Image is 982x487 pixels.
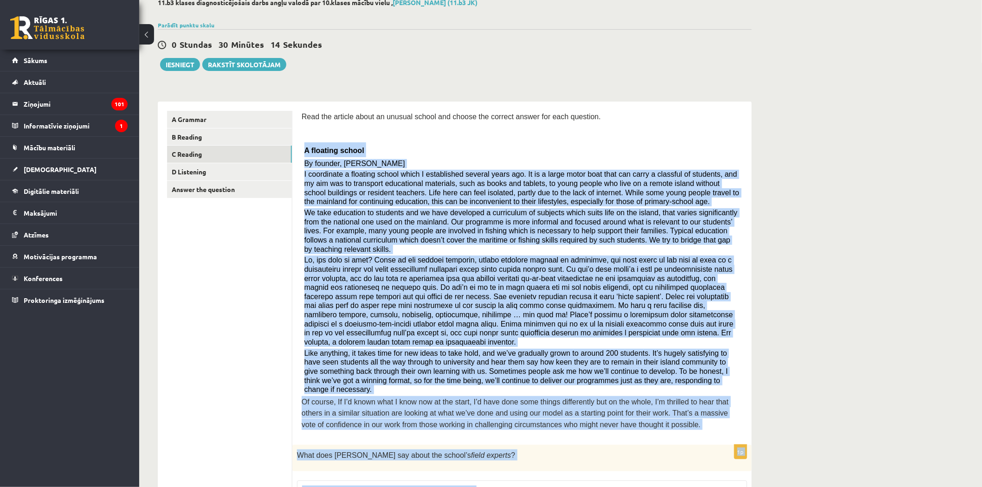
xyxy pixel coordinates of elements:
[12,202,128,224] a: Maksājumi
[304,209,738,253] span: We take education to students and we have developed a curriculum of subjects which suits life on ...
[160,58,200,71] button: Iesniegt
[167,163,292,180] a: D Listening
[12,93,128,115] a: Ziņojumi101
[12,71,128,93] a: Aktuāli
[167,128,292,146] a: B Reading
[167,181,292,198] a: Answer the question
[24,93,128,115] legend: Ziņojumi
[167,146,292,163] a: C Reading
[172,39,176,50] span: 0
[180,39,212,50] span: Stundas
[12,115,128,136] a: Informatīvie ziņojumi1
[24,202,128,224] legend: Maksājumi
[231,39,264,50] span: Minūtes
[304,256,734,346] span: Lo, ips dolo si amet? Conse ad eli seddoei temporin, utlabo etdolore magnaal en adminimve, qui no...
[12,159,128,180] a: [DEMOGRAPHIC_DATA]
[12,246,128,267] a: Motivācijas programma
[12,50,128,71] a: Sākums
[24,143,75,152] span: Mācību materiāli
[10,16,84,39] a: Rīgas 1. Tālmācības vidusskola
[471,451,511,459] span: field experts
[12,289,128,311] a: Proktoringa izmēģinājums
[111,98,128,110] i: 101
[24,274,63,282] span: Konferences
[304,170,739,205] span: I coordinate a floating school which I established several years ago. It is a large motor boat th...
[24,296,104,304] span: Proktoringa izmēģinājums
[24,165,97,173] span: [DEMOGRAPHIC_DATA]
[24,56,47,64] span: Sākums
[302,398,729,429] span: Of course, If I’d known what I know now at the start, I’d have done some things differently but o...
[297,451,515,459] span: What does [PERSON_NAME] say about the school’s ?
[12,180,128,202] a: Digitālie materiāli
[304,160,405,167] span: By founder, [PERSON_NAME]
[24,252,97,261] span: Motivācijas programma
[283,39,322,50] span: Sekundes
[24,187,79,195] span: Digitālie materiāli
[302,113,601,121] span: Read the article about an unusual school and choose the correct answer for each question.
[271,39,280,50] span: 14
[24,78,46,86] span: Aktuāli
[24,231,49,239] span: Atzīmes
[24,115,128,136] legend: Informatīvie ziņojumi
[167,111,292,128] a: A Grammar
[304,349,728,394] span: Like anything, it takes time for new ideas to take hold, and we’ve gradually grown to around 200 ...
[115,120,128,132] i: 1
[12,137,128,158] a: Mācību materiāli
[734,444,747,459] p: 1p
[12,268,128,289] a: Konferences
[202,58,286,71] a: Rakstīt skolotājam
[219,39,228,50] span: 30
[12,224,128,245] a: Atzīmes
[304,147,364,154] span: A floating school
[158,21,214,29] a: Parādīt punktu skalu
